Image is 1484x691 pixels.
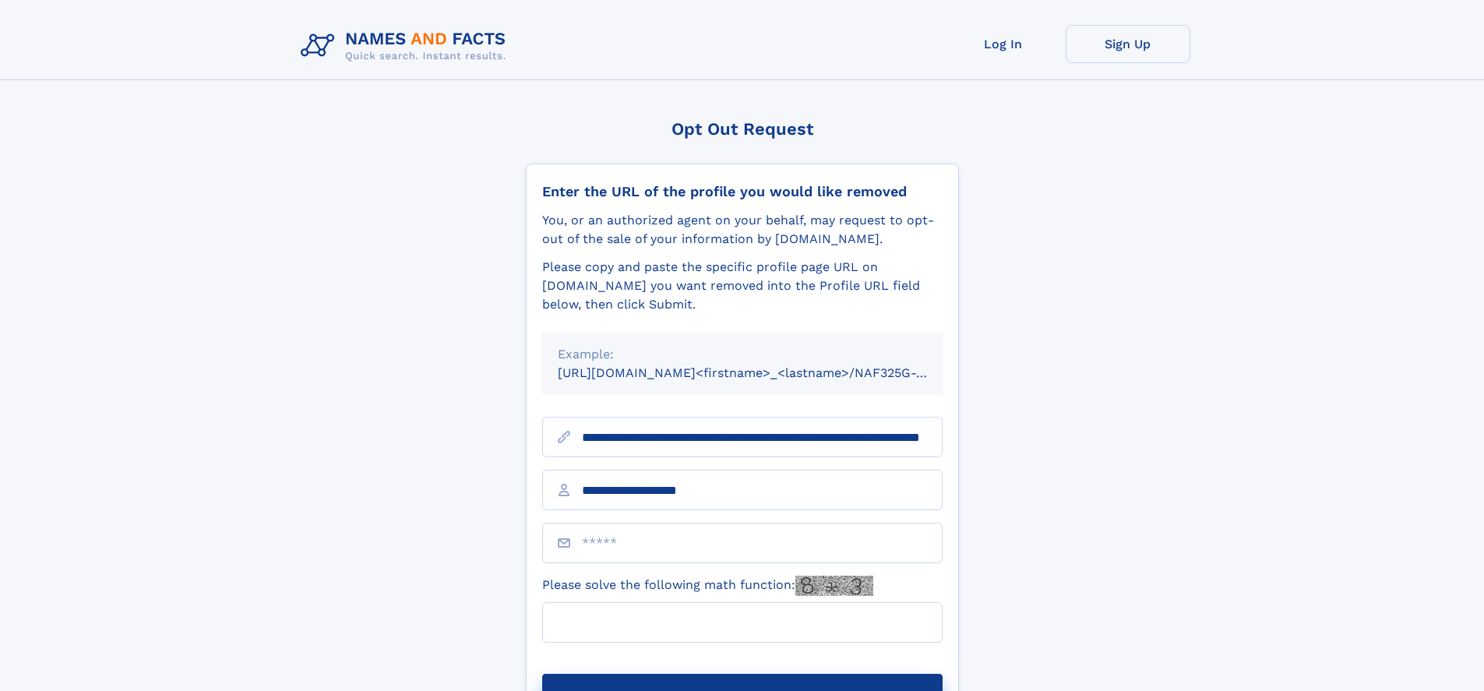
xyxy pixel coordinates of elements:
[542,258,943,314] div: Please copy and paste the specific profile page URL on [DOMAIN_NAME] you want removed into the Pr...
[1066,25,1190,63] a: Sign Up
[542,183,943,200] div: Enter the URL of the profile you would like removed
[294,25,519,67] img: Logo Names and Facts
[526,119,959,139] div: Opt Out Request
[542,576,873,596] label: Please solve the following math function:
[941,25,1066,63] a: Log In
[558,345,927,364] div: Example:
[558,365,972,380] small: [URL][DOMAIN_NAME]<firstname>_<lastname>/NAF325G-xxxxxxxx
[542,211,943,249] div: You, or an authorized agent on your behalf, may request to opt-out of the sale of your informatio...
